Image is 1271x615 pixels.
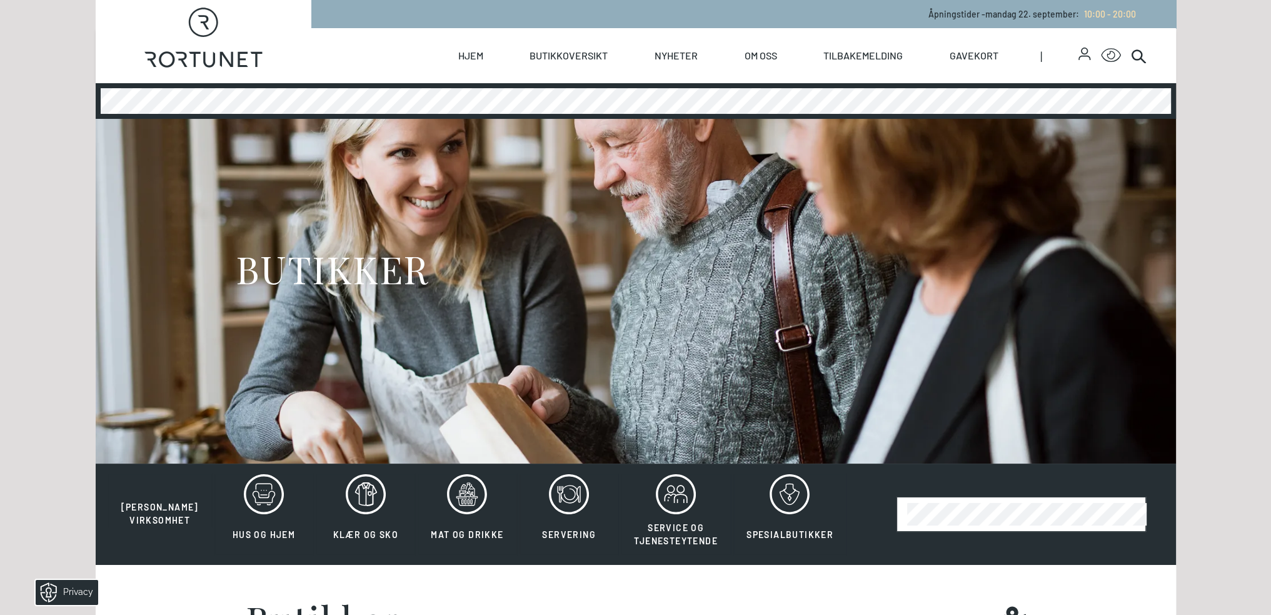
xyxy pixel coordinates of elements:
span: Spesialbutikker [746,529,833,540]
button: Klær og sko [316,474,415,555]
span: 10:00 - 20:00 [1084,9,1136,19]
h1: BUTIKKER [236,245,429,292]
a: Tilbakemelding [823,28,903,83]
p: Åpningstider - mandag 22. september : [928,8,1136,21]
button: Open Accessibility Menu [1101,46,1121,66]
a: Butikkoversikt [530,28,608,83]
iframe: Manage Preferences [13,576,114,609]
a: Gavekort [950,28,998,83]
a: 10:00 - 20:00 [1079,9,1136,19]
span: Servering [542,529,596,540]
button: Mat og drikke [418,474,517,555]
span: Hus og hjem [233,529,295,540]
span: [PERSON_NAME] virksomhet [121,502,199,526]
span: | [1040,28,1079,83]
button: Servering [520,474,619,555]
a: Hjem [458,28,483,83]
button: Hus og hjem [214,474,314,555]
span: Klær og sko [333,529,398,540]
a: Om oss [745,28,777,83]
a: Nyheter [655,28,698,83]
span: Mat og drikke [431,529,503,540]
button: [PERSON_NAME] virksomhet [108,474,212,527]
span: Service og tjenesteytende [634,522,718,546]
button: Spesialbutikker [733,474,846,555]
button: Service og tjenesteytende [621,474,731,555]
